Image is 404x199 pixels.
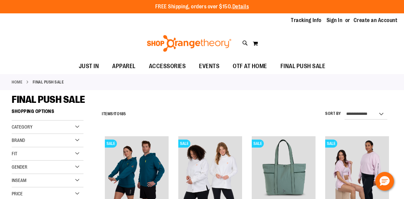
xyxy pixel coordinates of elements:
img: Shop Orangetheory [146,35,232,52]
span: Category [12,124,32,130]
span: FINAL PUSH SALE [280,59,326,74]
span: SALE [178,140,190,148]
label: Sort By [325,111,341,117]
span: 185 [120,112,126,116]
a: APPAREL [106,59,142,74]
button: Hello, have a question? Let’s chat. [375,172,394,191]
span: Gender [12,164,27,170]
a: Details [232,4,249,10]
span: APPAREL [112,59,136,74]
h2: Items to [102,109,126,119]
span: FINAL PUSH SALE [12,94,85,105]
a: Create an Account [354,17,398,24]
a: EVENTS [192,59,226,74]
span: EVENTS [199,59,219,74]
a: JUST IN [72,59,106,74]
span: Inseam [12,178,26,183]
strong: FINAL PUSH SALE [33,79,64,85]
span: SALE [325,140,337,148]
span: Price [12,191,23,196]
a: Sign In [327,17,343,24]
span: SALE [252,140,264,148]
a: Tracking Info [291,17,322,24]
span: Fit [12,151,17,156]
span: SALE [105,140,117,148]
span: OTF AT HOME [233,59,267,74]
span: JUST IN [79,59,99,74]
p: FREE Shipping, orders over $150. [155,3,249,11]
a: ACCESSORIES [142,59,193,74]
span: ACCESSORIES [149,59,186,74]
a: FINAL PUSH SALE [274,59,332,74]
span: 1 [113,112,115,116]
a: Home [12,79,22,85]
span: Brand [12,138,25,143]
a: OTF AT HOME [226,59,274,74]
strong: Shopping Options [12,106,83,121]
